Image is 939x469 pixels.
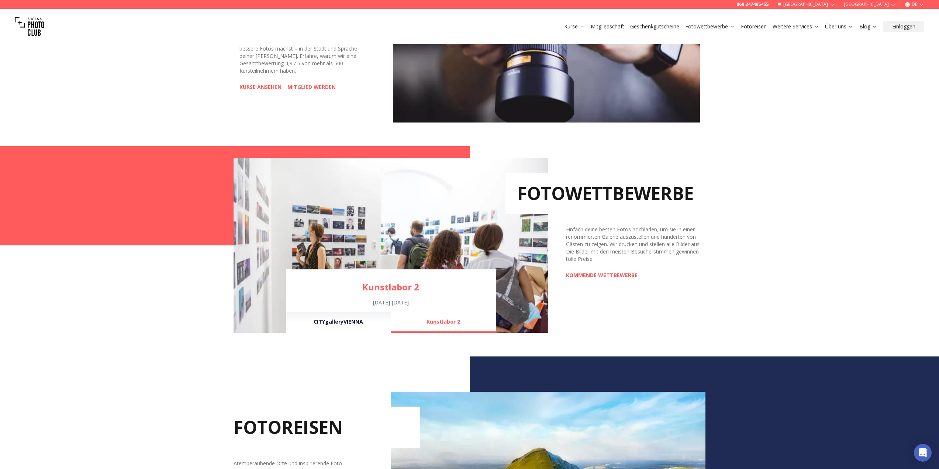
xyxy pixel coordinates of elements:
[561,21,588,32] button: Kurse
[627,21,682,32] button: Geschenkgutscheine
[914,444,932,462] div: Open Intercom Messenger
[15,12,44,41] img: Swiss photo club
[234,158,548,333] img: Learn Photography
[825,23,853,30] a: Über uns
[630,23,679,30] a: Geschenkgutscheine
[770,21,822,32] button: Weitere Services
[234,407,421,448] h2: FOTOREISEN
[682,21,738,32] button: Fotowettbewerbe
[738,21,770,32] button: Fotoreisen
[685,23,735,30] a: Fotowettbewerbe
[286,281,496,293] a: Kunstlabor 2
[286,299,496,306] div: [DATE] - [DATE]
[856,21,880,32] button: Blog
[391,312,496,333] button: Kunstlabor 2
[287,83,336,91] a: MITGLIED WERDEN
[588,21,627,32] button: Mitgliedschaft
[736,1,769,7] a: 069 247495455
[859,23,877,30] a: Blog
[591,23,624,30] a: Mitgliedschaft
[822,21,856,32] button: Über uns
[505,173,705,214] h2: FOTOWETTBEWERBE
[564,23,585,30] a: Kurse
[566,226,706,263] div: Einfach deine besten Fotos hochladen, um sie in einer renommierten Galerie auszustellen und hunde...
[883,21,924,32] button: Einloggen
[239,38,363,74] span: Lerne von unseren professionellen Coaches, wie du bessere Fotos machst – in der Stadt und Sprache...
[286,312,391,333] button: CITYgalleryVIENNA
[566,272,638,279] a: KOMMENDE WETTBEWERBE
[773,23,819,30] a: Weitere Services
[239,83,282,91] a: KURSE ANSEHEN
[741,23,767,30] a: Fotoreisen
